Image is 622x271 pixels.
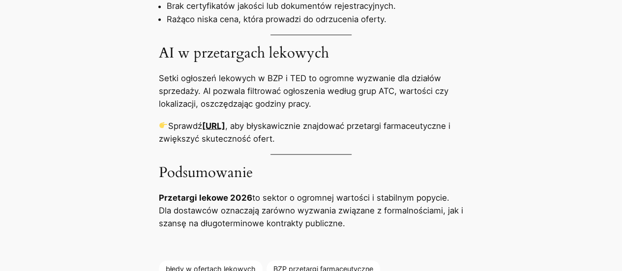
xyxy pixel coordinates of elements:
li: Rażąco niska cena, która prowadzi do odrzucenia oferty. [167,12,464,25]
p: Sprawdź , aby błyskawicznie znajdować przetargi farmaceutyczne i zwiększyć skuteczność ofert. [159,119,464,145]
p: to sektor o ogromnej wartości i stabilnym popycie. Dla dostawców oznaczają zarówno wyzwania związ... [159,191,464,229]
p: Setki ogłoszeń lekowych w BZP i TED to ogromne wyzwanie dla działów sprzedaży. AI pozwala filtrow... [159,71,464,110]
h3: Podsumowanie [159,164,464,181]
img: 👉 [159,121,168,129]
strong: Przetargi lekowe 2026 [159,192,252,202]
strong: [URL] [202,120,225,130]
h3: AI w przetargach lekowych [159,44,464,61]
